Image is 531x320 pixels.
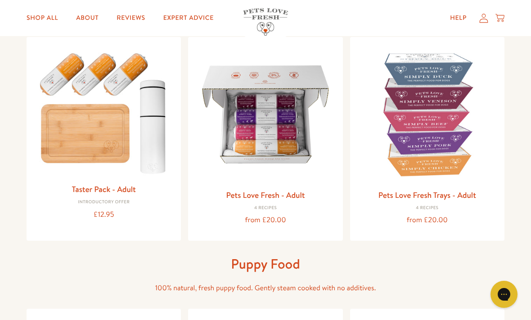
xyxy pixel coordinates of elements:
[155,283,376,293] span: 100% natural, fresh puppy food. Gently steam cooked with no additives.
[34,200,174,205] div: Introductory Offer
[34,209,174,221] div: £12.95
[19,9,65,27] a: Shop All
[486,278,522,311] iframe: Gorgias live chat messenger
[195,214,335,226] div: from £20.00
[69,9,106,27] a: About
[156,9,221,27] a: Expert Advice
[357,44,497,184] img: Pets Love Fresh Trays - Adult
[109,9,152,27] a: Reviews
[357,214,497,226] div: from £20.00
[72,183,136,195] a: Taster Pack - Adult
[121,255,409,273] h1: Puppy Food
[443,9,474,27] a: Help
[34,44,174,179] img: Taster Pack - Adult
[378,189,476,201] a: Pets Love Fresh Trays - Adult
[243,8,288,36] img: Pets Love Fresh
[357,206,497,211] div: 4 Recipes
[226,189,305,201] a: Pets Love Fresh - Adult
[195,206,335,211] div: 4 Recipes
[195,44,335,184] img: Pets Love Fresh - Adult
